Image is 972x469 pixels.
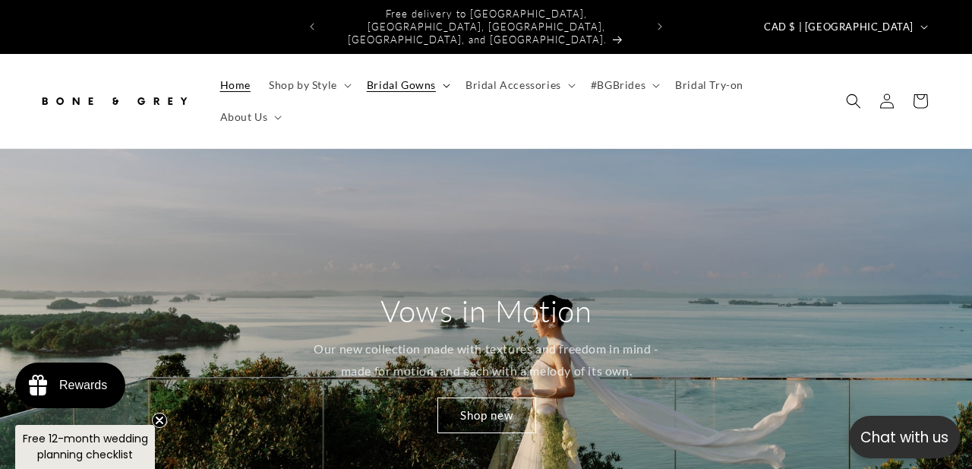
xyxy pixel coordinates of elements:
summary: Search [837,84,870,118]
span: Bridal Accessories [465,78,561,92]
summary: #BGBrides [582,69,666,101]
summary: Bridal Accessories [456,69,582,101]
a: Home [211,69,260,101]
div: Rewards [59,379,107,392]
span: #BGBrides [591,78,645,92]
button: Close teaser [152,413,167,428]
span: CAD $ | [GEOGRAPHIC_DATA] [764,20,914,35]
summary: Shop by Style [260,69,358,101]
p: Chat with us [849,426,960,448]
a: Bridal Try-on [666,69,753,101]
button: CAD $ | [GEOGRAPHIC_DATA] [755,12,934,41]
span: Bridal Gowns [367,78,436,92]
span: Bridal Try-on [675,78,743,92]
p: Our new collection made with textures and freedom in mind - made for motion, and each with a melo... [306,338,667,382]
span: Shop by Style [269,78,337,92]
button: Open chatbox [849,416,960,458]
summary: About Us [211,101,289,133]
a: Shop new [437,397,535,433]
button: Next announcement [643,12,677,41]
span: Home [220,78,251,92]
summary: Bridal Gowns [358,69,456,101]
h2: Vows in Motion [380,291,592,331]
span: Free delivery to [GEOGRAPHIC_DATA], [GEOGRAPHIC_DATA], [GEOGRAPHIC_DATA], [GEOGRAPHIC_DATA], and ... [348,8,607,46]
a: Bone and Grey Bridal [33,78,196,123]
button: Previous announcement [295,12,329,41]
img: Bone and Grey Bridal [38,84,190,118]
span: About Us [220,110,268,124]
span: Free 12-month wedding planning checklist [23,431,148,462]
div: Free 12-month wedding planning checklistClose teaser [15,425,155,469]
